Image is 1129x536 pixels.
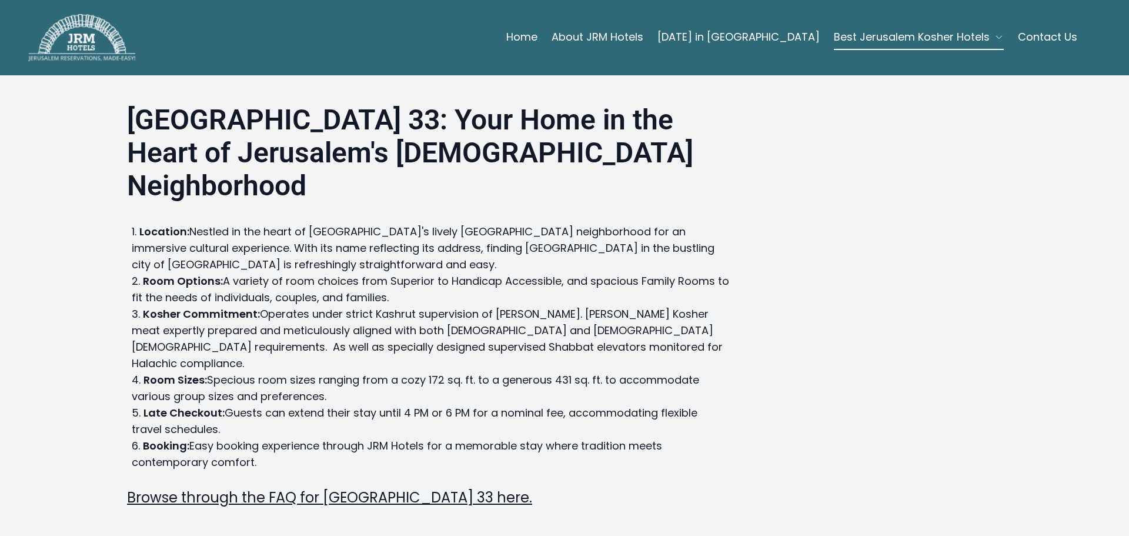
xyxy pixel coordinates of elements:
a: About JRM Hotels [552,25,643,49]
button: Best Jerusalem Kosher Hotels [834,25,1004,49]
strong: Location: [139,224,189,239]
strong: [GEOGRAPHIC_DATA] 33: Your Home in the Heart of Jerusalem's [DEMOGRAPHIC_DATA] Neighborhood [127,103,693,202]
li: Easy booking experience through JRM Hotels for a memorable stay where tradition meets contemporar... [132,438,729,471]
a: Home [506,25,537,49]
strong: Kosher Commitment: [143,307,260,321]
a: Contact Us [1018,25,1077,49]
strong: Booking: [143,438,189,453]
span: Best Jerusalem Kosher Hotels [834,29,990,45]
li: A variety of room choices from Superior to Handicap Accessible, and spacious Family Rooms to fit ... [132,273,729,306]
strong: Room Options: [143,274,223,288]
a: [DATE] in [GEOGRAPHIC_DATA] [657,25,820,49]
li: Operates under strict Kashrut supervision of [PERSON_NAME]. [PERSON_NAME] Kosher meat expertly pr... [132,306,729,372]
strong: Late Checkout: [143,405,225,420]
a: Browse through the FAQ for [GEOGRAPHIC_DATA] 33 here. [127,488,532,507]
li: Guests can extend their stay until 4 PM or 6 PM for a nominal fee, accommodating flexible travel ... [132,405,729,438]
li: Nestled in the heart of [GEOGRAPHIC_DATA]'s lively [GEOGRAPHIC_DATA] neighborhood for an immersiv... [132,224,729,273]
img: JRM Hotels [28,14,135,61]
strong: Room Sizes: [143,372,207,387]
li: Specious room sizes ranging from a cozy 172 sq. ft. to a generous 431 sq. ft. to accommodate vari... [132,372,729,405]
